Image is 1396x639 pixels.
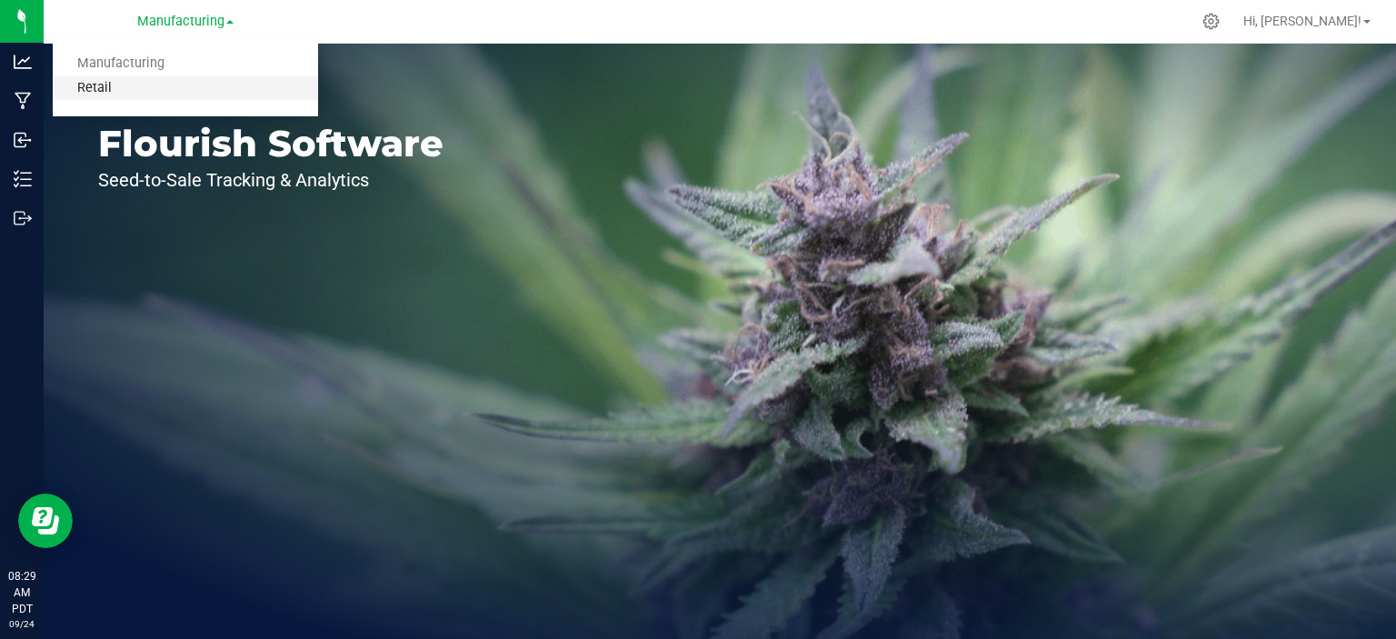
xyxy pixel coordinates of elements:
[18,494,73,548] iframe: Resource center
[53,52,318,76] a: Manufacturing
[98,171,444,189] p: Seed-to-Sale Tracking & Analytics
[14,170,32,188] inline-svg: Inventory
[8,617,35,631] p: 09/24
[14,92,32,110] inline-svg: Manufacturing
[137,14,224,29] span: Manufacturing
[14,209,32,227] inline-svg: Outbound
[1200,13,1222,30] div: Manage settings
[14,53,32,71] inline-svg: Analytics
[8,568,35,617] p: 08:29 AM PDT
[98,125,444,162] p: Flourish Software
[14,131,32,149] inline-svg: Inbound
[53,76,318,101] a: Retail
[1243,14,1361,28] span: Hi, [PERSON_NAME]!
